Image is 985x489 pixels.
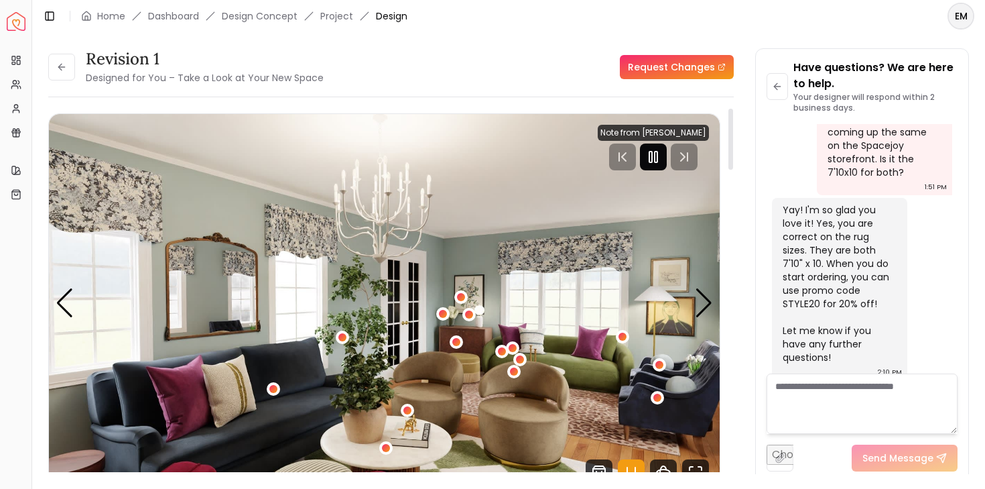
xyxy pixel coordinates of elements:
div: Note from [PERSON_NAME] [598,125,709,141]
div: Previous slide [56,288,74,318]
small: Designed for You – Take a Look at Your New Space [86,71,324,85]
div: Can you please confirm which rug sizes we are ordering? For some reason it's not coming up the sa... [828,72,939,179]
svg: Pause [645,149,661,165]
svg: 360 View [650,459,677,486]
p: Your designer will respond within 2 business days. [793,92,958,113]
a: Home [97,9,125,23]
span: EM [949,4,973,28]
div: Next slide [695,288,713,318]
div: 2:10 PM [878,366,902,379]
a: Spacejoy [7,12,25,31]
span: Design [376,9,407,23]
div: 1:51 PM [925,180,947,194]
svg: Hotspots Toggle [618,459,645,486]
svg: Fullscreen [682,459,709,486]
li: Design Concept [222,9,298,23]
svg: Shop Products from this design [586,459,612,486]
img: Spacejoy Logo [7,12,25,31]
a: Request Changes [620,55,734,79]
button: EM [947,3,974,30]
div: Yay! I'm so glad you love it! Yes, you are correct on the rug sizes. They are both 7'10" x 10. Wh... [783,203,894,364]
p: Have questions? We are here to help. [793,60,958,92]
h3: Revision 1 [86,48,324,70]
a: Project [320,9,353,23]
nav: breadcrumb [81,9,407,23]
a: Dashboard [148,9,199,23]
